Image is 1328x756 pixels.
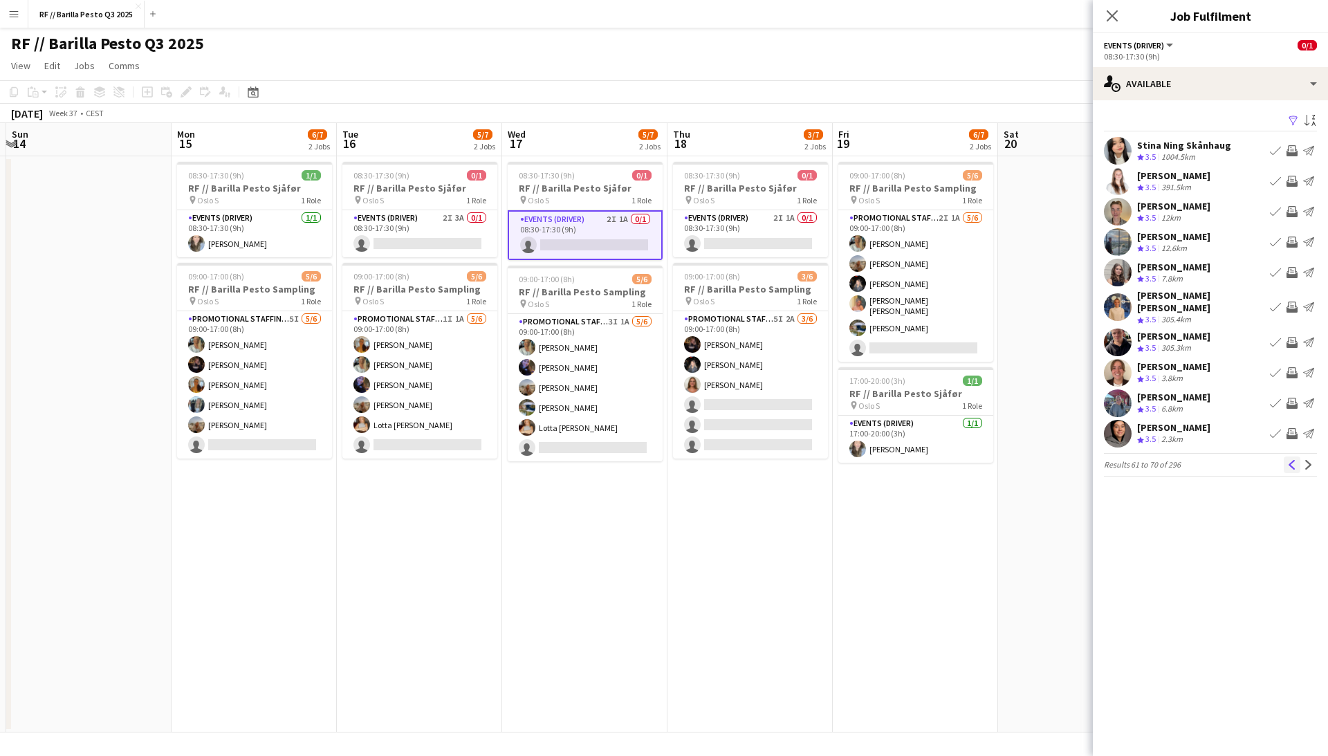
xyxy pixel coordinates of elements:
[684,170,740,181] span: 08:30-17:30 (9h)
[632,170,652,181] span: 0/1
[1159,434,1186,445] div: 2.3km
[1137,261,1210,273] div: [PERSON_NAME]
[11,33,204,54] h1: RF // Barilla Pesto Q3 2025
[197,296,219,306] span: Oslo S
[1159,243,1190,255] div: 12.6km
[639,141,661,151] div: 2 Jobs
[797,271,817,282] span: 3/6
[1093,67,1328,100] div: Available
[1298,40,1317,50] span: 0/1
[1137,139,1231,151] div: Stina Ning Skånhaug
[673,283,828,295] h3: RF // Barilla Pesto Sampling
[838,367,993,463] app-job-card: 17:00-20:00 (3h)1/1RF // Barilla Pesto Sjåfør Oslo S1 RoleEvents (Driver)1/117:00-20:00 (3h)[PERS...
[1093,7,1328,25] h3: Job Fulfilment
[1104,40,1175,50] button: Events (Driver)
[693,195,714,205] span: Oslo S
[1137,289,1264,314] div: [PERSON_NAME] [PERSON_NAME]
[473,129,492,140] span: 5/7
[673,311,828,459] app-card-role: Promotional Staffing (Sampling Staff)5I2A3/609:00-17:00 (8h)[PERSON_NAME][PERSON_NAME][PERSON_NAME]
[177,283,332,295] h3: RF // Barilla Pesto Sampling
[836,136,849,151] span: 19
[342,128,358,140] span: Tue
[46,108,80,118] span: Week 37
[467,271,486,282] span: 5/6
[1159,273,1186,285] div: 7.8km
[838,162,993,362] div: 09:00-17:00 (8h)5/6RF // Barilla Pesto Sampling Oslo S1 RolePromotional Staffing (Sampling Staff)...
[684,271,740,282] span: 09:00-17:00 (8h)
[10,136,28,151] span: 14
[177,311,332,459] app-card-role: Promotional Staffing (Sampling Staff)5I5/609:00-17:00 (8h)[PERSON_NAME][PERSON_NAME][PERSON_NAME]...
[528,299,549,309] span: Oslo S
[177,162,332,257] app-job-card: 08:30-17:30 (9h)1/1RF // Barilla Pesto Sjåfør Oslo S1 RoleEvents (Driver)1/108:30-17:30 (9h)[PERS...
[177,263,332,459] app-job-card: 09:00-17:00 (8h)5/6RF // Barilla Pesto Sampling Oslo S1 RolePromotional Staffing (Sampling Staff)...
[1137,169,1210,182] div: [PERSON_NAME]
[302,170,321,181] span: 1/1
[838,128,849,140] span: Fri
[838,416,993,463] app-card-role: Events (Driver)1/117:00-20:00 (3h)[PERSON_NAME]
[308,141,330,151] div: 2 Jobs
[1159,212,1183,224] div: 12km
[1145,434,1156,444] span: 3.5
[1159,342,1194,354] div: 305.3km
[308,129,327,140] span: 6/7
[177,210,332,257] app-card-role: Events (Driver)1/108:30-17:30 (9h)[PERSON_NAME]
[962,400,982,411] span: 1 Role
[508,162,663,260] app-job-card: 08:30-17:30 (9h)0/1RF // Barilla Pesto Sjåfør Oslo S1 RoleEvents (Driver)2I1A0/108:30-17:30 (9h)
[86,108,104,118] div: CEST
[631,195,652,205] span: 1 Role
[353,170,409,181] span: 08:30-17:30 (9h)
[362,296,384,306] span: Oslo S
[1137,330,1210,342] div: [PERSON_NAME]
[11,107,43,120] div: [DATE]
[103,57,145,75] a: Comms
[671,136,690,151] span: 18
[1159,373,1186,385] div: 3.8km
[673,162,828,257] app-job-card: 08:30-17:30 (9h)0/1RF // Barilla Pesto Sjåfør Oslo S1 RoleEvents (Driver)2I1A0/108:30-17:30 (9h)
[631,299,652,309] span: 1 Role
[508,128,526,140] span: Wed
[175,136,195,151] span: 15
[1159,151,1198,163] div: 1004.5km
[342,210,497,257] app-card-role: Events (Driver)2I3A0/108:30-17:30 (9h)
[188,170,244,181] span: 08:30-17:30 (9h)
[342,263,497,459] app-job-card: 09:00-17:00 (8h)5/6RF // Barilla Pesto Sampling Oslo S1 RolePromotional Staffing (Sampling Staff)...
[970,141,991,151] div: 2 Jobs
[969,129,988,140] span: 6/7
[673,210,828,257] app-card-role: Events (Driver)2I1A0/108:30-17:30 (9h)
[797,195,817,205] span: 1 Role
[508,182,663,194] h3: RF // Barilla Pesto Sjåfør
[467,170,486,181] span: 0/1
[177,128,195,140] span: Mon
[673,263,828,459] app-job-card: 09:00-17:00 (8h)3/6RF // Barilla Pesto Sampling Oslo S1 RolePromotional Staffing (Sampling Staff)...
[74,59,95,72] span: Jobs
[11,59,30,72] span: View
[1145,314,1156,324] span: 3.5
[1004,128,1019,140] span: Sat
[188,271,244,282] span: 09:00-17:00 (8h)
[197,195,219,205] span: Oslo S
[519,170,575,181] span: 08:30-17:30 (9h)
[1104,51,1317,62] div: 08:30-17:30 (9h)
[1137,200,1210,212] div: [PERSON_NAME]
[506,136,526,151] span: 17
[673,182,828,194] h3: RF // Barilla Pesto Sjåfør
[1145,243,1156,253] span: 3.5
[466,296,486,306] span: 1 Role
[508,286,663,298] h3: RF // Barilla Pesto Sampling
[342,311,497,459] app-card-role: Promotional Staffing (Sampling Staff)1I1A5/609:00-17:00 (8h)[PERSON_NAME][PERSON_NAME][PERSON_NAM...
[858,400,880,411] span: Oslo S
[1159,403,1186,415] div: 6.8km
[1145,182,1156,192] span: 3.5
[508,210,663,260] app-card-role: Events (Driver)2I1A0/108:30-17:30 (9h)
[849,376,905,386] span: 17:00-20:00 (3h)
[1159,182,1194,194] div: 391.5km
[1145,342,1156,353] span: 3.5
[1145,373,1156,383] span: 3.5
[362,195,384,205] span: Oslo S
[109,59,140,72] span: Comms
[849,170,905,181] span: 09:00-17:00 (8h)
